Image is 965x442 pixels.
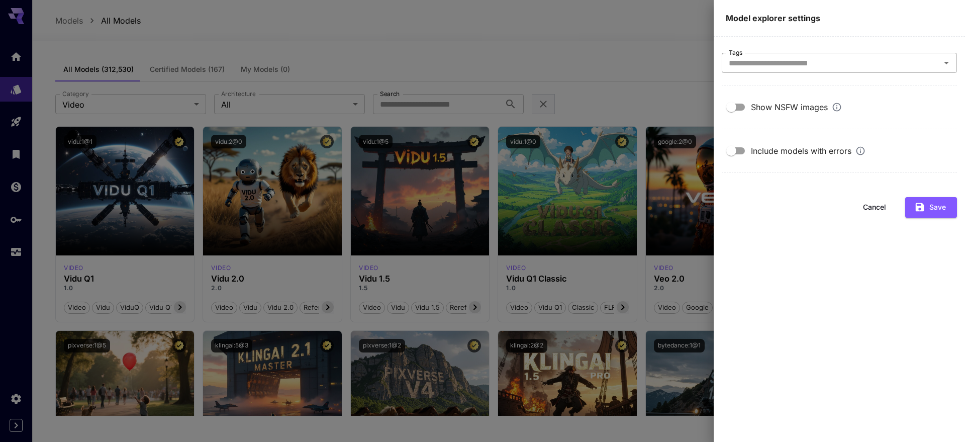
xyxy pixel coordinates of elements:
svg: This option will show up models that might be broken [855,146,865,156]
svg: This option will display nsfw images [832,102,842,112]
button: Cancel [852,197,897,218]
p: Model explorer settings [726,12,953,24]
label: Tags [729,48,742,57]
button: Save [905,197,957,218]
div: Include models with errors [751,145,865,157]
button: Open [939,56,953,70]
div: Show NSFW images [751,101,842,113]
